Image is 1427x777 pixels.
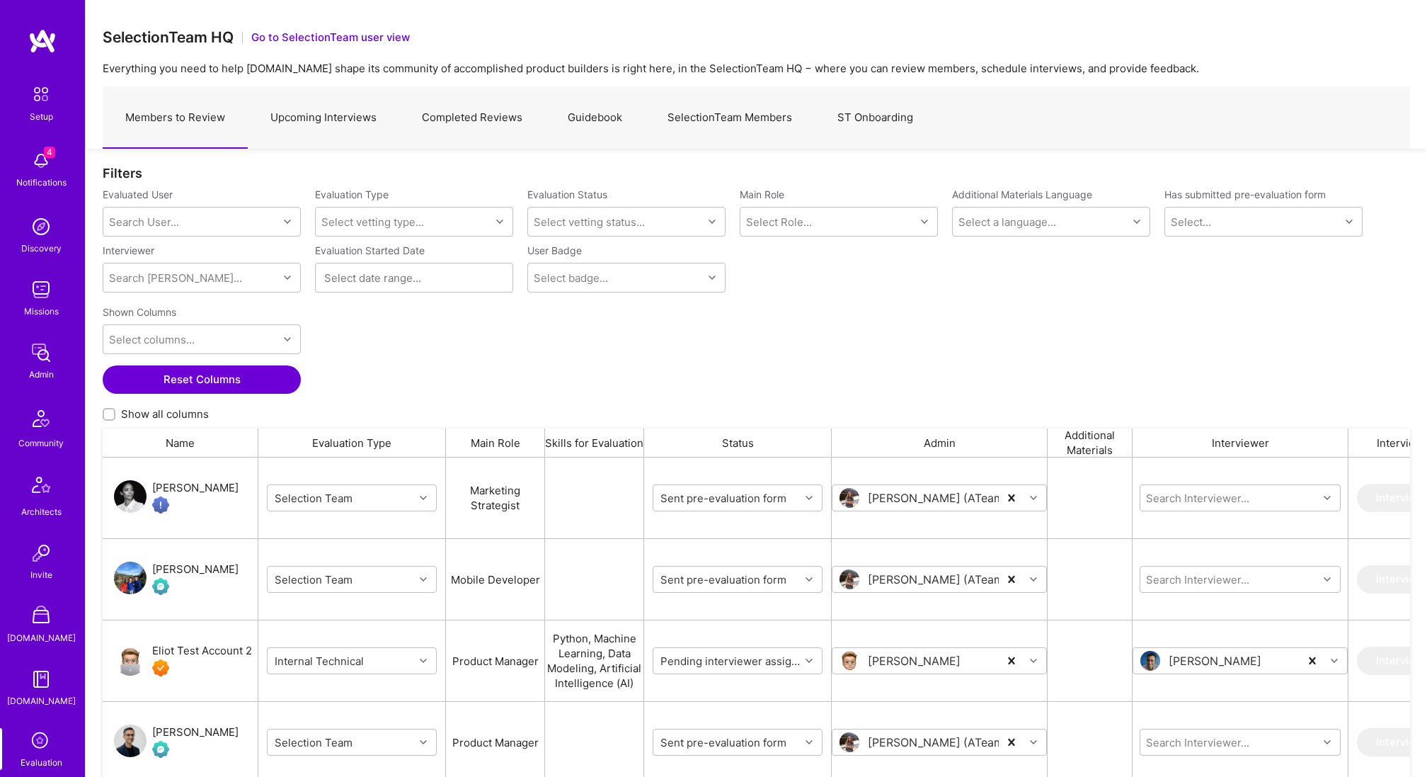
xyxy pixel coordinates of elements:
img: User Avatar [114,562,147,594]
div: Select columns... [109,332,195,347]
i: icon Chevron [1346,218,1353,225]
div: Select a language... [958,215,1056,229]
div: Admin [832,429,1048,457]
img: logo [28,28,57,54]
img: High Potential User [152,497,169,514]
div: Admin [29,367,54,382]
div: Architects [21,504,62,519]
img: teamwork [27,276,55,304]
i: icon Chevron [1030,739,1037,746]
div: Discovery [21,241,62,256]
p: Everything you need to help [DOMAIN_NAME] shape its community of accomplished product builders is... [103,61,1410,76]
div: Setup [30,109,53,124]
i: icon Chevron [420,657,427,664]
div: Marketing Strategist [446,458,545,538]
i: icon Chevron [1324,494,1331,501]
a: User Avatar[PERSON_NAME]Evaluation Call Pending [114,561,239,598]
label: Evaluated User [103,188,301,201]
div: Name [103,429,258,457]
div: Search User... [109,215,179,229]
img: discovery [27,212,55,241]
label: Evaluation Started Date [315,244,513,257]
label: Evaluation Type [315,188,389,201]
div: [PERSON_NAME] [152,480,239,497]
img: admin teamwork [27,339,55,367]
div: Evaluation Type [258,429,446,457]
button: Reset Columns [103,365,301,394]
i: icon Chevron [420,739,427,746]
a: User Avatar[PERSON_NAME]Evaluation Call Pending [114,724,239,761]
label: Evaluation Status [527,188,607,201]
i: icon Chevron [806,657,813,664]
img: User Avatar [114,725,147,757]
img: Evaluation Call Pending [152,578,169,595]
i: icon Chevron [921,218,928,225]
span: 4 [44,147,55,158]
img: guide book [27,665,55,693]
div: [PERSON_NAME] [152,561,239,578]
img: setup [26,79,56,109]
div: Status [644,429,832,457]
input: Select date range... [324,271,504,285]
i: icon Chevron [420,576,427,583]
div: Invite [30,567,52,582]
img: Community [24,402,58,436]
i: icon Chevron [284,336,291,343]
span: Show all columns [121,407,209,421]
a: ST Onboarding [815,87,936,149]
i: icon Chevron [284,274,291,281]
div: [DOMAIN_NAME] [7,693,76,708]
div: Mobile Developer [446,539,545,620]
img: Evaluation Call Pending [152,741,169,758]
div: Missions [24,304,59,319]
a: User Avatar[PERSON_NAME]High Potential User [114,480,239,516]
div: Select vetting type... [321,215,424,229]
label: Interviewer [103,244,301,257]
img: User Avatar [839,651,859,671]
i: icon Chevron [806,494,813,501]
i: icon Chevron [806,739,813,746]
label: Shown Columns [103,305,176,319]
label: Additional Materials Language [952,188,1092,201]
a: Guidebook [545,87,645,149]
i: icon Chevron [1324,576,1331,583]
div: Search [PERSON_NAME]... [109,271,242,285]
h3: SelectionTeam HQ [103,28,234,46]
div: [DOMAIN_NAME] [7,630,76,645]
div: Skills for Evaluation [545,429,644,457]
i: icon Chevron [420,494,427,501]
img: A Store [27,602,55,630]
img: Invite [27,539,55,567]
div: Additional Materials [1048,429,1133,457]
a: Completed Reviews [399,87,545,149]
div: Notifications [16,175,67,190]
img: Architects [24,470,58,504]
img: User Avatar [114,480,147,513]
i: icon SelectionTeam [28,728,55,755]
i: icon Chevron [1331,657,1338,664]
div: [PERSON_NAME] [152,724,239,741]
label: Main Role [740,188,938,201]
img: Exceptional A.Teamer [152,659,169,676]
img: User Avatar [839,488,859,508]
a: Members to Review [103,87,248,149]
div: Main Role [446,429,545,457]
i: icon Chevron [1133,218,1140,225]
div: Python, Machine Learning, Data Modeling, Artificial Intelligence (AI) [545,620,644,701]
i: icon Chevron [1030,657,1037,664]
i: icon Chevron [496,218,503,225]
button: Go to SelectionTeam user view [251,30,410,45]
i: icon Chevron [1030,576,1037,583]
div: Select... [1171,215,1211,229]
img: User Avatar [839,732,859,752]
div: Community [18,436,64,450]
label: Has submitted pre-evaluation form [1164,188,1326,201]
i: icon Chevron [709,274,716,281]
div: Product Manager [446,620,545,701]
i: icon Chevron [1324,739,1331,746]
i: icon Chevron [709,218,716,225]
img: User Avatar [1140,651,1160,671]
div: Filters [103,166,1410,181]
a: Upcoming Interviews [248,87,399,149]
i: icon Chevron [806,576,813,583]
